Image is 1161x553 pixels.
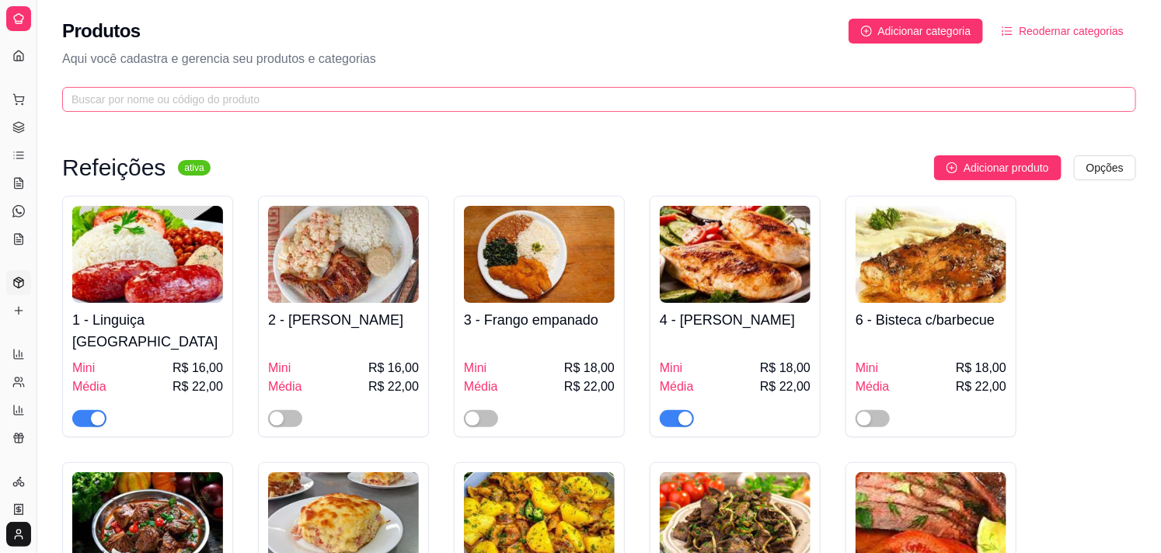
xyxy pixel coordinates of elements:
[849,19,984,43] button: Adicionar categoria
[464,206,615,303] img: product-image
[856,206,1006,303] img: product-image
[268,309,419,331] h4: 2 - [PERSON_NAME]
[956,359,1006,377] span: R$ 18,00
[464,359,486,377] span: Mini
[62,50,1136,68] p: Aqui você cadastra e gerencia seu produtos e categorias
[178,160,210,176] sup: ativa
[1019,23,1124,40] span: Reodernar categorias
[72,309,223,353] h4: 1 - Linguiça [GEOGRAPHIC_DATA]
[660,377,694,396] span: Média
[368,359,419,377] span: R$ 16,00
[760,359,811,377] span: R$ 18,00
[964,159,1049,176] span: Adicionar produto
[72,206,223,303] img: product-image
[71,91,1114,108] input: Buscar por nome ou código do produto
[660,206,811,303] img: product-image
[947,162,957,173] span: plus-circle
[934,155,1062,180] button: Adicionar produto
[173,377,223,396] span: R$ 22,00
[660,359,682,377] span: Mini
[660,309,811,331] h4: 4 - [PERSON_NAME]
[72,359,95,377] span: Mini
[856,309,1006,331] h4: 6 - Bisteca c/barbecue
[989,19,1136,43] button: Reodernar categorias
[173,359,223,377] span: R$ 16,00
[1002,26,1013,37] span: ordered-list
[1074,155,1136,180] button: Opções
[72,377,106,396] span: Média
[878,23,971,40] span: Adicionar categoria
[856,359,878,377] span: Mini
[1086,159,1124,176] span: Opções
[62,19,141,43] h2: Produtos
[268,206,419,303] img: product-image
[268,377,302,396] span: Média
[564,377,615,396] span: R$ 22,00
[564,359,615,377] span: R$ 18,00
[856,377,890,396] span: Média
[268,359,291,377] span: Mini
[464,377,498,396] span: Média
[861,26,872,37] span: plus-circle
[368,377,419,396] span: R$ 22,00
[62,158,166,177] h3: Refeições
[464,309,615,331] h4: 3 - Frango empanado
[760,377,811,396] span: R$ 22,00
[956,377,1006,396] span: R$ 22,00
